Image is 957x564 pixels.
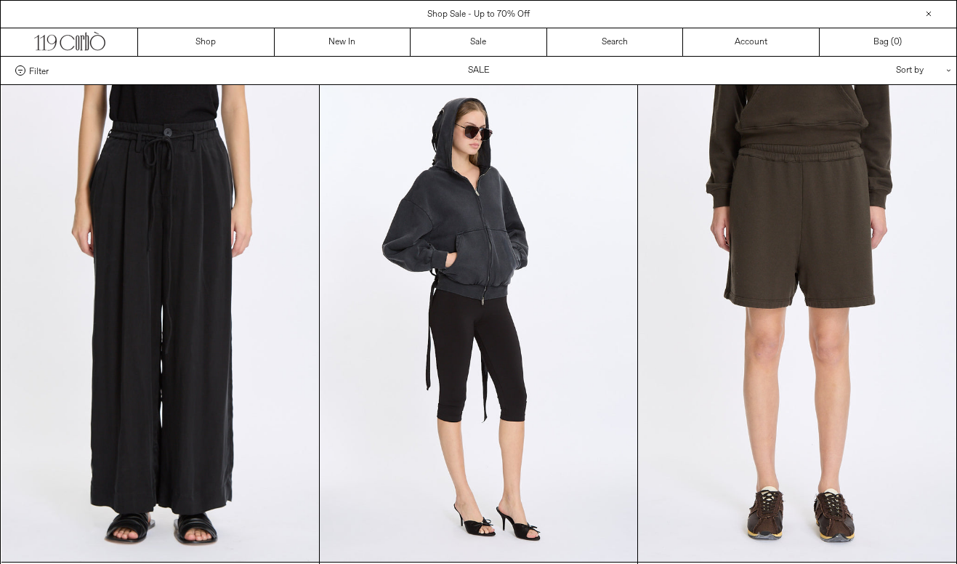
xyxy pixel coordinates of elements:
div: Sort by [811,57,942,84]
a: Sale [411,28,547,56]
a: Account [683,28,820,56]
span: ) [894,36,902,49]
img: Balenciaga Lace-Up Zip-Up Hoodie [320,85,637,562]
a: Bag () [820,28,956,56]
a: New In [275,28,411,56]
a: Search [547,28,684,56]
span: 0 [894,36,899,48]
span: Filter [29,65,49,76]
img: Lauren Manoogian Sanded Trouser [1,85,319,562]
img: The Row Gana Short in warm sepia [638,85,956,562]
a: Shop [138,28,275,56]
a: Shop Sale - Up to 70% Off [427,9,530,20]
